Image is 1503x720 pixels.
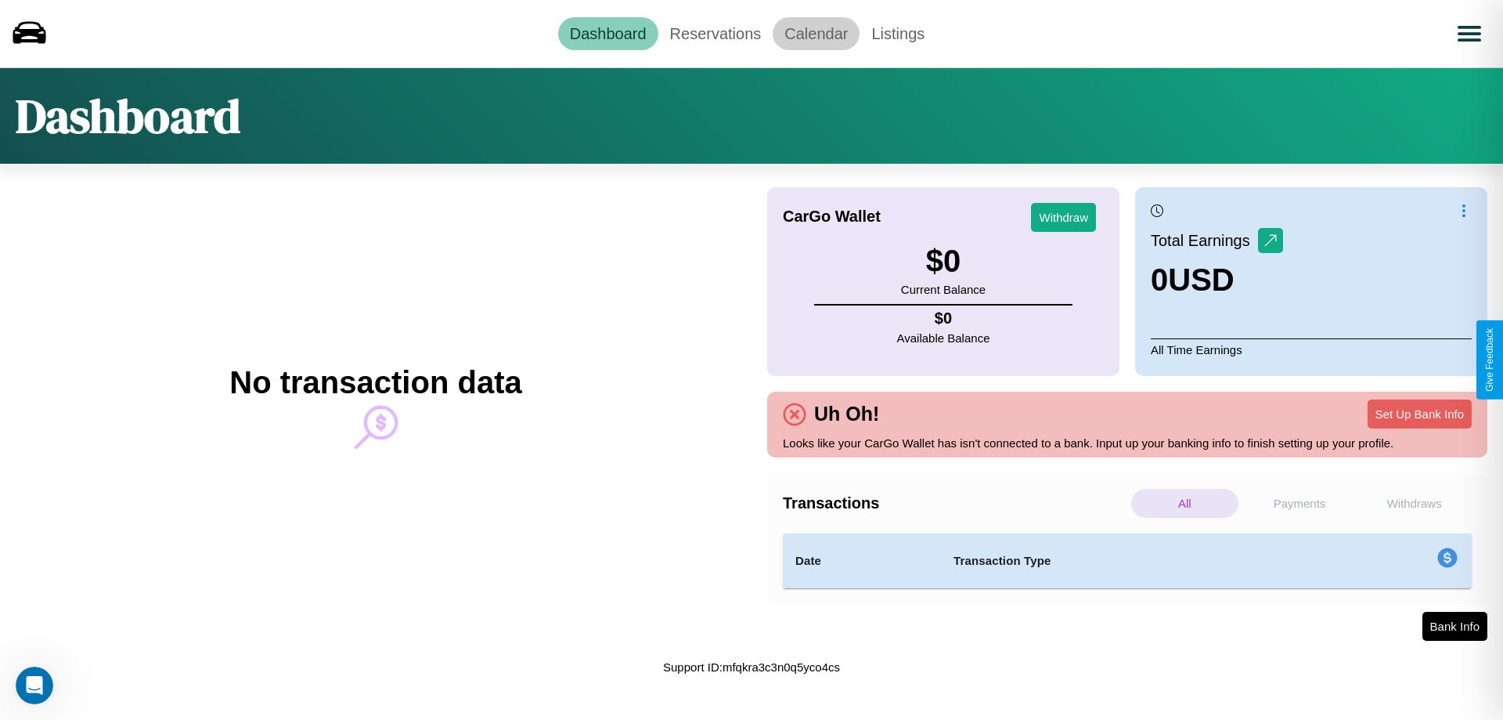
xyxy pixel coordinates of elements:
a: Listings [860,17,936,50]
p: Available Balance [897,327,990,349]
h4: Uh Oh! [806,403,887,425]
h1: Dashboard [16,84,240,148]
p: Payments [1246,489,1353,518]
button: Set Up Bank Info [1368,400,1472,429]
p: Withdraws [1361,489,1468,518]
p: All [1131,489,1238,518]
iframe: Intercom live chat [16,667,53,704]
button: Withdraw [1031,203,1096,232]
p: Support ID: mfqkra3c3n0q5yco4cs [663,657,840,678]
h3: 0 USD [1151,262,1283,298]
h4: CarGo Wallet [783,208,881,226]
a: Dashboard [558,17,658,50]
table: simple table [783,534,1472,588]
button: Bank Info [1422,612,1487,641]
h3: $ 0 [901,244,986,279]
button: Open menu [1447,12,1491,56]
p: Total Earnings [1151,226,1258,255]
p: Current Balance [901,279,986,300]
h4: Transactions [783,494,1127,512]
h2: No transaction data [229,365,521,400]
div: Give Feedback [1484,328,1495,392]
p: All Time Earnings [1151,338,1472,360]
h4: Transaction Type [953,552,1309,570]
h4: Date [795,552,928,570]
p: Looks like your CarGo Wallet has isn't connected to a bank. Input up your banking info to finish ... [783,432,1472,454]
a: Reservations [658,17,773,50]
a: Calendar [773,17,860,50]
h4: $ 0 [897,309,990,327]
